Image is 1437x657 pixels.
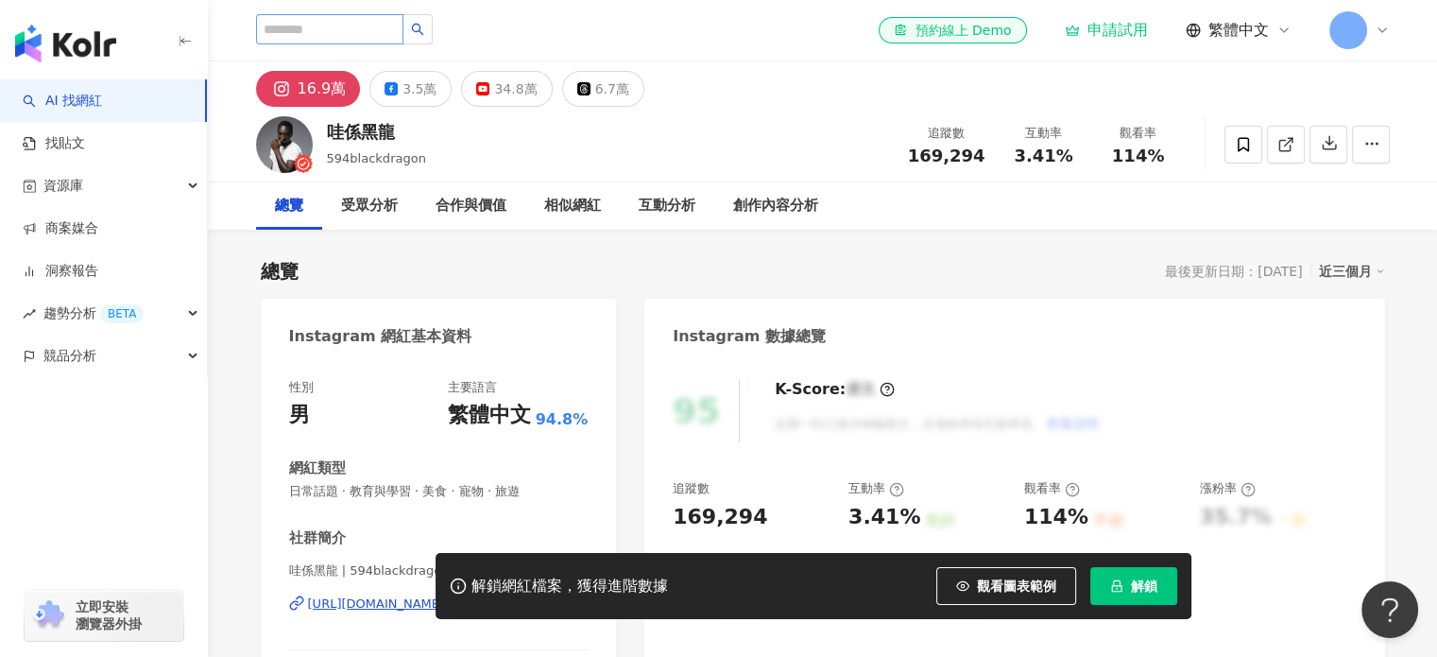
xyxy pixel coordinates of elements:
[100,304,144,323] div: BETA
[25,590,183,641] a: chrome extension立即安裝 瀏覽器外掛
[639,195,695,217] div: 互動分析
[448,379,497,396] div: 主要語言
[261,258,299,285] div: 總覽
[43,164,83,207] span: 資源庫
[1065,21,1148,40] a: 申請試用
[23,262,98,281] a: 洞察報告
[327,151,426,165] span: 594blackdragon
[1112,147,1165,165] span: 114%
[23,92,102,111] a: searchAI 找網紅
[289,401,310,430] div: 男
[1208,20,1269,41] span: 繁體中文
[43,335,96,377] span: 競品分析
[1319,259,1385,284] div: 近三個月
[436,195,506,217] div: 合作與價值
[289,379,314,396] div: 性別
[298,76,347,102] div: 16.9萬
[289,528,346,548] div: 社群簡介
[673,503,767,532] div: 169,294
[544,195,601,217] div: 相似網紅
[848,480,904,497] div: 互動率
[15,25,116,62] img: logo
[1200,480,1256,497] div: 漲粉率
[1110,579,1123,593] span: lock
[1008,124,1080,143] div: 互動率
[76,598,142,632] span: 立即安裝 瀏覽器外掛
[289,326,472,347] div: Instagram 網紅基本資料
[673,326,826,347] div: Instagram 數據總覽
[369,71,452,107] button: 3.5萬
[1024,480,1080,497] div: 觀看率
[471,577,668,596] div: 解鎖網紅檔案，獲得進階數據
[1090,567,1177,605] button: 解鎖
[1024,503,1088,532] div: 114%
[775,379,895,400] div: K-Score :
[733,195,818,217] div: 創作內容分析
[461,71,552,107] button: 34.8萬
[23,134,85,153] a: 找貼文
[411,23,424,36] span: search
[673,480,710,497] div: 追蹤數
[256,71,361,107] button: 16.9萬
[1131,579,1157,594] span: 解鎖
[894,21,1011,40] div: 預約線上 Demo
[23,307,36,320] span: rise
[275,195,303,217] div: 總覽
[908,124,985,143] div: 追蹤數
[848,503,920,532] div: 3.41%
[256,116,313,173] img: KOL Avatar
[908,146,985,165] span: 169,294
[536,409,589,430] span: 94.8%
[289,458,346,478] div: 網紅類型
[402,76,436,102] div: 3.5萬
[289,483,589,500] span: 日常話題 · 教育與學習 · 美食 · 寵物 · 旅遊
[327,120,426,144] div: 哇係黑龍
[936,567,1076,605] button: 觀看圖表範例
[43,292,144,335] span: 趨勢分析
[494,76,537,102] div: 34.8萬
[879,17,1026,43] a: 預約線上 Demo
[1165,264,1302,279] div: 最後更新日期：[DATE]
[30,600,67,631] img: chrome extension
[448,401,531,430] div: 繁體中文
[595,76,629,102] div: 6.7萬
[977,579,1056,594] span: 觀看圖表範例
[1014,147,1072,165] span: 3.41%
[341,195,398,217] div: 受眾分析
[1103,124,1174,143] div: 觀看率
[23,219,98,238] a: 商案媒合
[562,71,644,107] button: 6.7萬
